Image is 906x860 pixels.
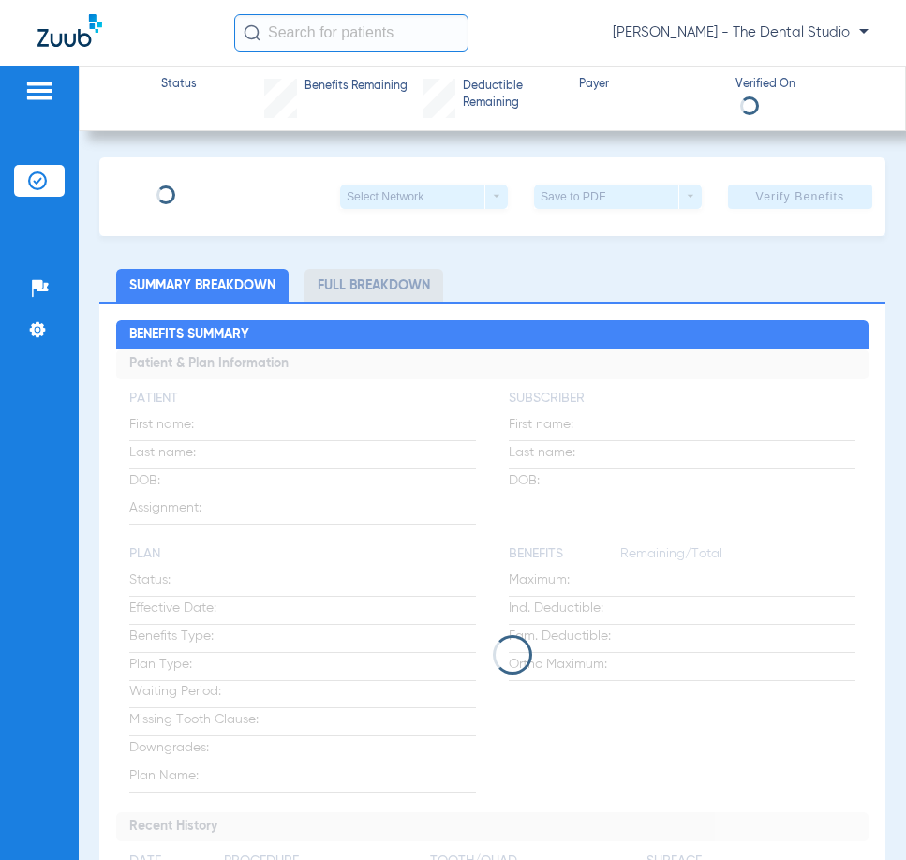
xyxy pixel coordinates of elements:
[116,320,869,350] h2: Benefits Summary
[735,77,876,94] span: Verified On
[463,79,562,111] span: Deductible Remaining
[161,77,197,94] span: Status
[24,80,54,102] img: hamburger-icon
[579,77,720,94] span: Payer
[304,269,443,302] li: Full Breakdown
[304,79,408,96] span: Benefits Remaining
[234,14,468,52] input: Search for patients
[613,23,869,42] span: [PERSON_NAME] - The Dental Studio
[244,24,260,41] img: Search Icon
[116,269,289,302] li: Summary Breakdown
[37,14,102,47] img: Zuub Logo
